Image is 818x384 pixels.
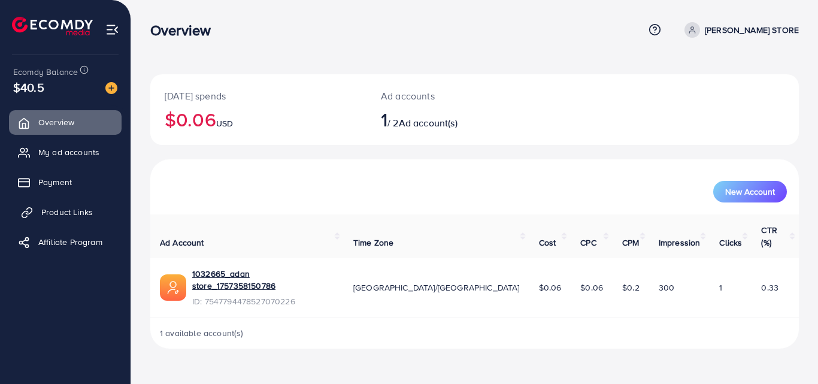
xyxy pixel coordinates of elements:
h3: Overview [150,22,220,39]
span: Impression [659,237,701,249]
span: Affiliate Program [38,236,102,248]
span: CPM [622,237,639,249]
span: $40.5 [13,78,44,96]
a: Affiliate Program [9,230,122,254]
span: CPC [580,237,596,249]
span: 1 available account(s) [160,327,244,339]
img: logo [12,17,93,35]
span: 0.33 [761,282,778,294]
iframe: Chat [767,330,809,375]
a: Overview [9,110,122,134]
p: [PERSON_NAME] STORE [705,23,799,37]
span: CTR (%) [761,224,777,248]
span: Ad account(s) [399,116,458,129]
span: New Account [725,188,775,196]
span: $0.06 [539,282,562,294]
span: $0.06 [580,282,603,294]
a: 1032665_adan store_1757358150786 [192,268,334,292]
span: [GEOGRAPHIC_DATA]/[GEOGRAPHIC_DATA] [353,282,520,294]
h2: / 2 [381,108,514,131]
a: My ad accounts [9,140,122,164]
span: 300 [659,282,674,294]
a: Product Links [9,200,122,224]
span: Cost [539,237,556,249]
button: New Account [713,181,787,202]
span: Payment [38,176,72,188]
img: menu [105,23,119,37]
p: [DATE] spends [165,89,352,103]
span: $0.2 [622,282,640,294]
p: Ad accounts [381,89,514,103]
span: Product Links [41,206,93,218]
span: Ecomdy Balance [13,66,78,78]
span: Overview [38,116,74,128]
span: 1 [381,105,387,133]
span: USD [216,117,233,129]
a: [PERSON_NAME] STORE [680,22,799,38]
a: Payment [9,170,122,194]
img: image [105,82,117,94]
span: Ad Account [160,237,204,249]
span: ID: 7547794478527070226 [192,295,334,307]
span: My ad accounts [38,146,99,158]
img: ic-ads-acc.e4c84228.svg [160,274,186,301]
span: Time Zone [353,237,393,249]
span: Clicks [719,237,742,249]
span: 1 [719,282,722,294]
h2: $0.06 [165,108,352,131]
